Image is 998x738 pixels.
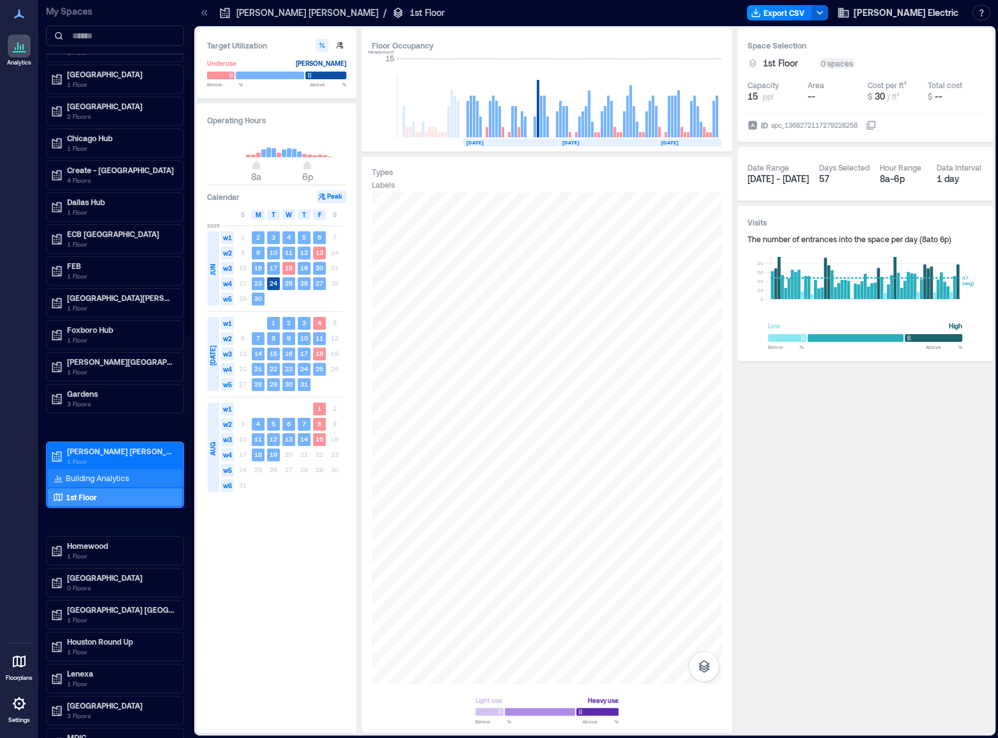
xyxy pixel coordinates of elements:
[887,92,900,101] span: / ft²
[241,210,245,220] span: S
[410,6,445,19] p: 1st Floor
[2,646,36,686] a: Floorplans
[748,234,983,244] div: The number of entrances into the space per day ( 8a to 6p )
[318,233,321,241] text: 6
[67,604,174,615] p: [GEOGRAPHIC_DATA] [GEOGRAPHIC_DATA]
[949,319,962,332] div: High
[475,718,511,725] span: Below %
[207,222,220,229] span: 2025
[67,700,174,711] p: [GEOGRAPHIC_DATA]
[221,348,234,360] span: w3
[833,3,962,23] button: [PERSON_NAME] Electric
[661,139,679,146] text: [DATE]
[310,81,346,88] span: Above %
[302,420,306,427] text: 7
[254,350,262,357] text: 14
[875,91,885,102] span: 30
[562,139,580,146] text: [DATE]
[221,464,234,477] span: w5
[67,551,174,561] p: 1 Floor
[67,143,174,153] p: 1 Floor
[935,91,942,102] span: --
[221,293,234,305] span: w5
[67,573,174,583] p: [GEOGRAPHIC_DATA]
[67,456,174,466] p: 1 Floor
[316,264,323,272] text: 20
[254,279,262,287] text: 23
[67,207,174,217] p: 1 Floor
[67,636,174,647] p: Houston Round Up
[221,449,234,461] span: w4
[67,165,174,175] p: Create - [GEOGRAPHIC_DATA]
[67,357,174,367] p: [PERSON_NAME][GEOGRAPHIC_DATA]
[763,57,813,70] button: 1st Floor
[8,716,30,724] p: Settings
[316,249,323,256] text: 13
[67,679,174,689] p: 1 Floor
[208,264,218,275] span: JUN
[254,365,262,373] text: 21
[316,365,323,373] text: 25
[221,262,234,275] span: w3
[221,332,234,345] span: w2
[285,249,293,256] text: 11
[318,420,321,427] text: 8
[300,279,308,287] text: 26
[372,167,393,177] div: Types
[937,162,981,173] div: Data Interval
[757,287,764,293] tspan: 20
[770,119,859,132] div: spc_1368272117279228258
[302,210,306,220] span: T
[272,319,275,327] text: 1
[254,380,262,388] text: 28
[316,334,323,342] text: 11
[768,343,804,351] span: Below %
[300,264,308,272] text: 19
[254,450,262,458] text: 18
[285,435,293,443] text: 13
[254,435,262,443] text: 11
[67,367,174,377] p: 1 Floor
[67,79,174,89] p: 1 Floor
[285,380,293,388] text: 30
[221,363,234,376] span: w4
[67,239,174,249] p: 1 Floor
[67,325,174,335] p: Foxboro Hub
[207,190,240,203] h3: Calendar
[251,171,261,182] span: 8a
[588,694,618,707] div: Heavy use
[937,173,983,185] div: 1 day
[286,210,292,220] span: W
[254,295,262,302] text: 30
[819,162,870,173] div: Days Selected
[760,296,764,302] tspan: 0
[67,175,174,185] p: 4 Floors
[208,346,218,365] span: [DATE]
[316,279,323,287] text: 27
[46,5,184,18] p: My Spaces
[208,442,218,456] span: AUG
[928,80,962,90] div: Total cost
[256,420,260,427] text: 4
[747,5,812,20] button: Export CSV
[868,90,923,103] button: $ 30 / ft²
[67,261,174,271] p: FEB
[67,197,174,207] p: Dallas Hub
[287,420,291,427] text: 6
[67,335,174,345] p: 1 Floor
[300,435,308,443] text: 14
[302,319,306,327] text: 3
[67,101,174,111] p: [GEOGRAPHIC_DATA]
[207,114,346,127] h3: Operating Hours
[67,303,174,313] p: 1 Floor
[256,233,260,241] text: 2
[3,31,35,70] a: Analytics
[270,450,277,458] text: 19
[748,162,789,173] div: Date Range
[221,433,234,446] span: w3
[300,334,308,342] text: 10
[221,378,234,391] span: w5
[67,399,174,409] p: 3 Floors
[880,162,921,173] div: Hour Range
[757,269,764,275] tspan: 60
